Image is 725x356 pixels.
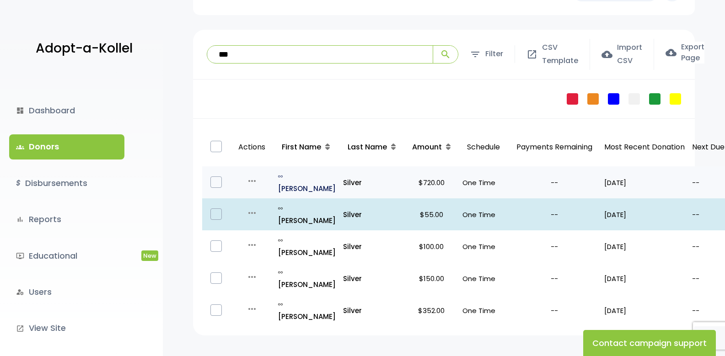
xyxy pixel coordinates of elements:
[9,134,124,159] a: groupsDonors
[485,48,503,61] span: Filter
[247,271,258,282] i: more_horiz
[408,304,455,317] p: $352.00
[278,202,336,227] a: all_inclusive[PERSON_NAME]
[16,177,21,190] i: $
[16,288,24,296] i: manage_accounts
[412,142,442,152] span: Amount
[348,142,387,152] span: Last Name
[16,106,24,115] i: dashboard
[16,252,24,260] i: ondemand_video
[512,208,597,221] p: --
[408,208,455,221] p: $55.00
[278,202,336,227] p: [PERSON_NAME]
[278,302,285,307] i: all_inclusive
[343,176,400,189] a: Silver
[278,174,285,179] i: all_inclusive
[408,176,455,189] p: $720.00
[247,175,258,186] i: more_horiz
[666,47,677,58] span: cloud_download
[512,272,597,285] p: --
[278,298,336,323] p: [PERSON_NAME]
[16,143,24,151] span: groups
[343,208,400,221] a: Silver
[9,316,124,340] a: launchView Site
[9,280,124,304] a: manage_accountsUsers
[462,176,505,189] p: One Time
[16,324,24,333] i: launch
[343,272,400,285] a: Silver
[462,208,505,221] p: One Time
[583,330,716,356] button: Contact campaign support
[462,272,505,285] p: One Time
[666,42,704,64] label: Export Page
[512,304,597,317] p: --
[9,244,124,268] a: ondemand_videoEducationalNew
[440,49,451,60] span: search
[247,303,258,314] i: more_horiz
[278,238,285,243] i: all_inclusive
[512,240,597,253] p: --
[470,49,481,60] span: filter_list
[278,234,336,259] a: all_inclusive[PERSON_NAME]
[278,270,285,275] i: all_inclusive
[604,176,685,189] p: [DATE]
[36,37,133,60] p: Adopt-a-Kollel
[408,272,455,285] p: $150.00
[278,298,336,323] a: all_inclusive[PERSON_NAME]
[604,304,685,317] p: [DATE]
[16,215,24,223] i: bar_chart
[247,207,258,218] i: more_horiz
[31,27,133,71] a: Adopt-a-Kollel
[9,207,124,232] a: bar_chartReports
[433,46,458,63] button: search
[278,206,285,211] i: all_inclusive
[604,141,685,154] p: Most Recent Donation
[617,41,642,68] span: Import CSV
[462,240,505,253] p: One Time
[462,304,505,317] p: One Time
[343,240,400,253] a: Silver
[278,266,336,291] p: [PERSON_NAME]
[278,234,336,259] p: [PERSON_NAME]
[9,98,124,123] a: dashboardDashboard
[247,239,258,250] i: more_horiz
[234,132,270,163] p: Actions
[278,266,336,291] a: all_inclusive[PERSON_NAME]
[343,304,400,317] a: Silver
[278,170,336,195] p: [PERSON_NAME]
[604,208,685,221] p: [DATE]
[141,250,158,261] span: New
[462,132,505,163] p: Schedule
[9,171,124,196] a: $Disbursements
[604,272,685,285] p: [DATE]
[512,132,597,163] p: Payments Remaining
[601,49,612,60] span: cloud_upload
[604,240,685,253] p: [DATE]
[282,142,321,152] span: First Name
[512,176,597,189] p: --
[542,41,578,68] span: CSV Template
[408,240,455,253] p: $100.00
[526,49,537,60] span: open_in_new
[278,170,336,195] a: all_inclusive[PERSON_NAME]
